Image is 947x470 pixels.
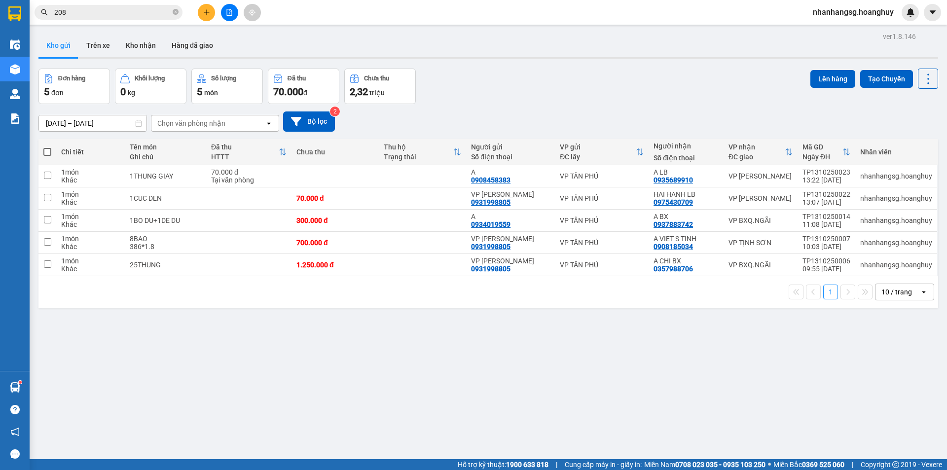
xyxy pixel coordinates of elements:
div: 0975430709 [654,198,693,206]
div: 0908458383 [471,176,510,184]
div: Chọn văn phòng nhận [157,118,225,128]
button: 1 [823,285,838,299]
th: Toggle SortBy [798,139,855,165]
div: VP TÂN PHÚ [560,194,644,202]
span: món [204,89,218,97]
input: Select a date range. [39,115,146,131]
img: warehouse-icon [10,382,20,393]
div: 0934019559 [471,220,510,228]
button: aim [244,4,261,21]
img: warehouse-icon [10,89,20,99]
div: 70.000 đ [211,168,287,176]
div: A [471,213,550,220]
div: A CHI BX [654,257,719,265]
div: VP BXQ.NGÃI [728,261,793,269]
span: kg [128,89,135,97]
span: close-circle [173,8,179,17]
div: Đơn hàng [58,75,85,82]
div: nhanhangsg.hoanghuy [860,217,932,224]
div: 1CUC DEN [130,194,201,202]
div: VP [PERSON_NAME] [728,172,793,180]
div: VP [PERSON_NAME] [728,194,793,202]
div: nhanhangsg.hoanghuy [860,172,932,180]
span: 5 [197,86,202,98]
div: Chưa thu [296,148,374,156]
div: 8BAO [130,235,201,243]
div: 0908185034 [654,243,693,251]
button: Hàng đã giao [164,34,221,57]
div: A [471,168,550,176]
button: Tạo Chuyến [860,70,913,88]
span: 0 [120,86,126,98]
div: Người nhận [654,142,719,150]
span: copyright [892,461,899,468]
span: triệu [369,89,385,97]
div: ĐC lấy [560,153,636,161]
div: Đã thu [288,75,306,82]
div: VP THANH [471,235,550,243]
div: VP nhận [728,143,785,151]
div: VP TÂN PHÚ [560,172,644,180]
th: Toggle SortBy [555,139,649,165]
div: ver 1.8.146 [883,31,916,42]
th: Toggle SortBy [206,139,291,165]
div: Ngày ĐH [802,153,842,161]
div: VP gửi [560,143,636,151]
div: Ghi chú [130,153,201,161]
span: search [41,9,48,16]
div: A BX [654,213,719,220]
div: Nhân viên [860,148,932,156]
img: icon-new-feature [906,8,915,17]
div: VP TÂN PHÚ [560,217,644,224]
div: 0935689910 [654,176,693,184]
div: 09:55 [DATE] [802,265,850,273]
div: TP1310250023 [802,168,850,176]
span: | [556,459,557,470]
div: 300.000 đ [296,217,374,224]
span: 70.000 [273,86,303,98]
div: Số lượng [211,75,236,82]
img: solution-icon [10,113,20,124]
button: Số lượng5món [191,69,263,104]
div: TP1310250014 [802,213,850,220]
div: 0357988706 [654,265,693,273]
button: Kho gửi [38,34,78,57]
div: 13:22 [DATE] [802,176,850,184]
div: ĐC giao [728,153,785,161]
strong: 0369 525 060 [802,461,844,469]
div: Khác [61,220,120,228]
span: close-circle [173,9,179,15]
div: 1.250.000 đ [296,261,374,269]
img: warehouse-icon [10,64,20,74]
div: 0931998805 [471,198,510,206]
input: Tìm tên, số ĐT hoặc mã đơn [54,7,171,18]
div: Người gửi [471,143,550,151]
span: question-circle [10,405,20,414]
div: nhanhangsg.hoanghuy [860,194,932,202]
div: 1 món [61,257,120,265]
div: Chi tiết [61,148,120,156]
div: HAI HANH LB [654,190,719,198]
div: 10 / trang [881,287,912,297]
span: | [852,459,853,470]
div: 13:07 [DATE] [802,198,850,206]
span: đ [303,89,307,97]
button: caret-down [924,4,941,21]
div: Khác [61,198,120,206]
button: Đơn hàng5đơn [38,69,110,104]
button: Khối lượng0kg [115,69,186,104]
div: Tên món [130,143,201,151]
div: nhanhangsg.hoanghuy [860,261,932,269]
div: 386*1.8 [130,243,201,251]
div: 10:03 [DATE] [802,243,850,251]
button: Đã thu70.000đ [268,69,339,104]
div: VP TÂN PHÚ [560,239,644,247]
div: A LB [654,168,719,176]
span: aim [249,9,255,16]
sup: 2 [330,107,340,116]
div: Khác [61,243,120,251]
span: message [10,449,20,459]
div: VP THANH [471,190,550,198]
div: Khối lượng [135,75,165,82]
div: 700.000 đ [296,239,374,247]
